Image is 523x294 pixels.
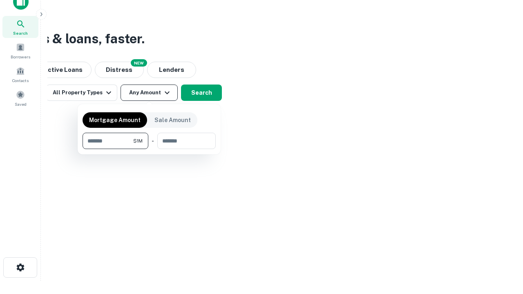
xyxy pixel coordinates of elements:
div: - [152,133,154,149]
iframe: Chat Widget [482,229,523,268]
span: $1M [133,137,143,145]
p: Mortgage Amount [89,116,141,125]
p: Sale Amount [154,116,191,125]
